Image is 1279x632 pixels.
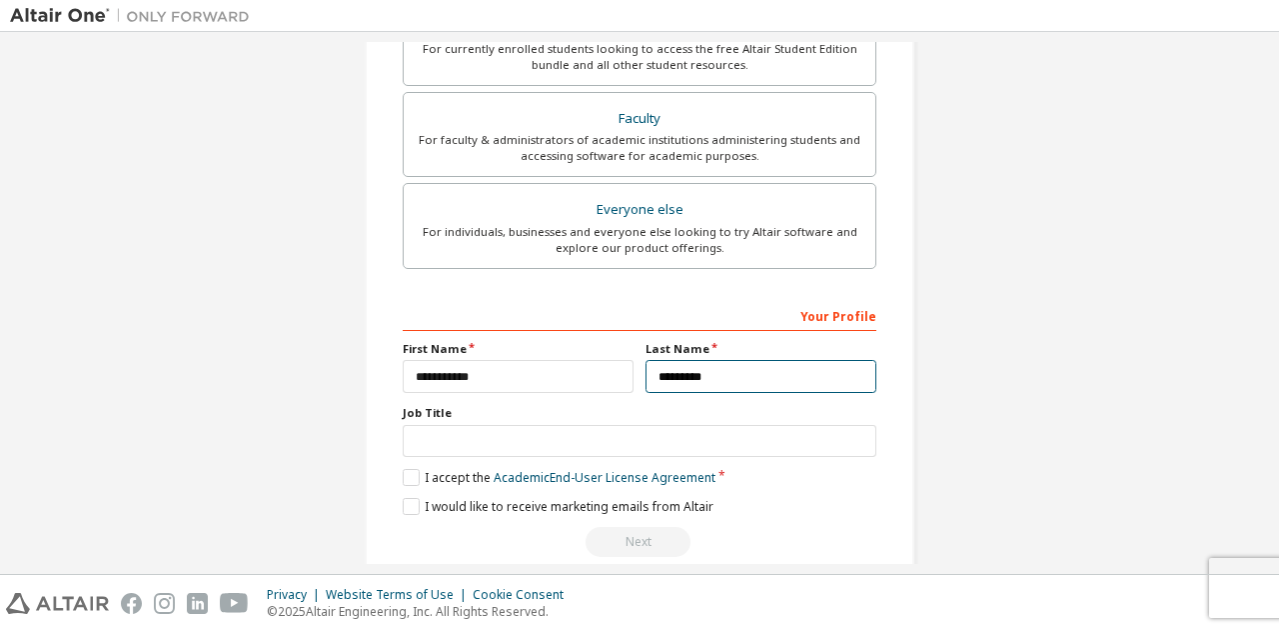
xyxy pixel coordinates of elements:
label: Job Title [403,405,876,421]
img: facebook.svg [121,593,142,614]
a: Academic End-User License Agreement [494,469,715,486]
img: Altair One [10,6,260,26]
img: instagram.svg [154,593,175,614]
img: youtube.svg [220,593,249,614]
div: Website Terms of Use [326,587,473,603]
label: I accept the [403,469,715,486]
img: altair_logo.svg [6,593,109,614]
div: Your Profile [403,299,876,331]
div: For currently enrolled students looking to access the free Altair Student Edition bundle and all ... [416,41,863,73]
div: Read and acccept EULA to continue [403,527,876,557]
div: Privacy [267,587,326,603]
label: First Name [403,341,634,357]
p: © 2025 Altair Engineering, Inc. All Rights Reserved. [267,603,576,620]
label: Last Name [645,341,876,357]
div: Faculty [416,105,863,133]
label: I would like to receive marketing emails from Altair [403,498,713,515]
div: For individuals, businesses and everyone else looking to try Altair software and explore our prod... [416,224,863,256]
img: linkedin.svg [187,593,208,614]
div: For faculty & administrators of academic institutions administering students and accessing softwa... [416,132,863,164]
div: Cookie Consent [473,587,576,603]
div: Everyone else [416,196,863,224]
